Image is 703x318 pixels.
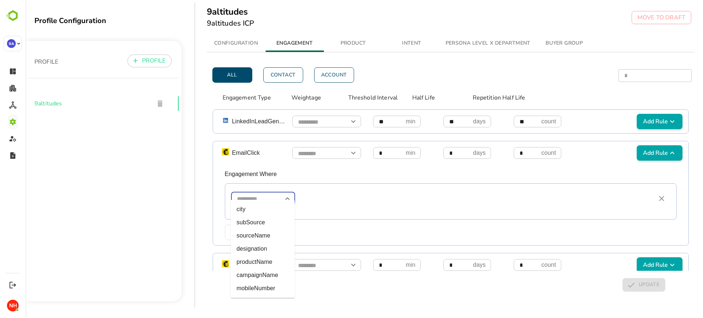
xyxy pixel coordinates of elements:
[447,93,516,102] p: Repetition Half Life
[303,39,353,48] span: PRODUCT
[361,39,411,48] span: INTENT
[196,148,204,156] img: mailchimp.png
[238,67,278,83] button: Contact
[186,39,235,48] span: CONFIGURATION
[380,149,390,157] p: min
[8,280,18,290] button: Logout
[514,39,563,48] span: BUYER GROUP
[323,260,333,270] button: Open
[614,261,654,269] span: Add Rule
[611,145,657,161] button: Add Rule
[611,114,657,129] button: Add Rule
[9,16,156,26] div: Profile Configuration
[7,39,16,48] div: 9A
[187,253,663,277] div: EmailOpenedOpenmindayscountAdd Rule
[611,257,657,273] button: Add Rule
[516,261,531,269] p: count
[187,110,663,133] div: LinkedInLeadGenFormFillOpenmindayscountAdd Rule
[9,57,33,66] p: PROFILE
[205,229,269,242] li: sourceName
[205,255,269,269] li: productName
[116,56,140,65] p: PROFILE
[289,67,328,83] button: Account
[323,116,333,127] button: Open
[205,242,269,255] li: designation
[387,93,438,102] p: Half Life
[7,300,19,311] div: NH
[323,93,387,102] p: Threshold Interval
[447,117,460,126] p: days
[614,149,654,157] span: Add Rule
[205,216,269,229] li: subSource
[516,117,531,126] p: count
[420,39,505,48] span: PERSONA LEVEL X DEPARTMENT
[187,141,663,165] div: EmailClickOpenmindayscountAdd Rule
[205,269,269,282] li: campaignName
[196,117,204,124] img: linkedin.png
[380,117,390,126] p: min
[447,149,460,157] p: days
[196,260,204,268] img: mailchimp.png
[9,99,123,108] span: 9altitudes
[181,34,669,52] div: simple tabs
[606,11,666,24] button: MOVE TO DRAFT
[205,282,269,295] li: mobileNumber
[205,203,269,216] li: city
[187,67,227,83] button: All
[516,149,531,157] p: count
[199,171,657,177] p: Engagement Where
[257,194,267,204] button: Close
[207,117,261,126] p: LinkedInLeadGenFormFill
[3,89,153,118] div: 9altitudes
[447,261,460,269] p: days
[244,39,294,48] span: ENGAGEMENT
[380,261,390,269] p: min
[323,148,333,158] button: Open
[4,9,22,23] img: BambooboxLogoMark.f1c84d78b4c51b1a7b5f700c9845e183.svg
[181,18,229,29] h6: 9altitudes ICP
[207,149,261,157] p: EmailClick
[102,55,146,67] button: PROFILE
[197,93,266,102] p: Engagement Type
[266,93,317,102] p: Weightage
[181,6,229,18] h5: 9altitudes
[614,117,654,126] span: Add Rule
[612,13,660,22] p: MOVE TO DRAFT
